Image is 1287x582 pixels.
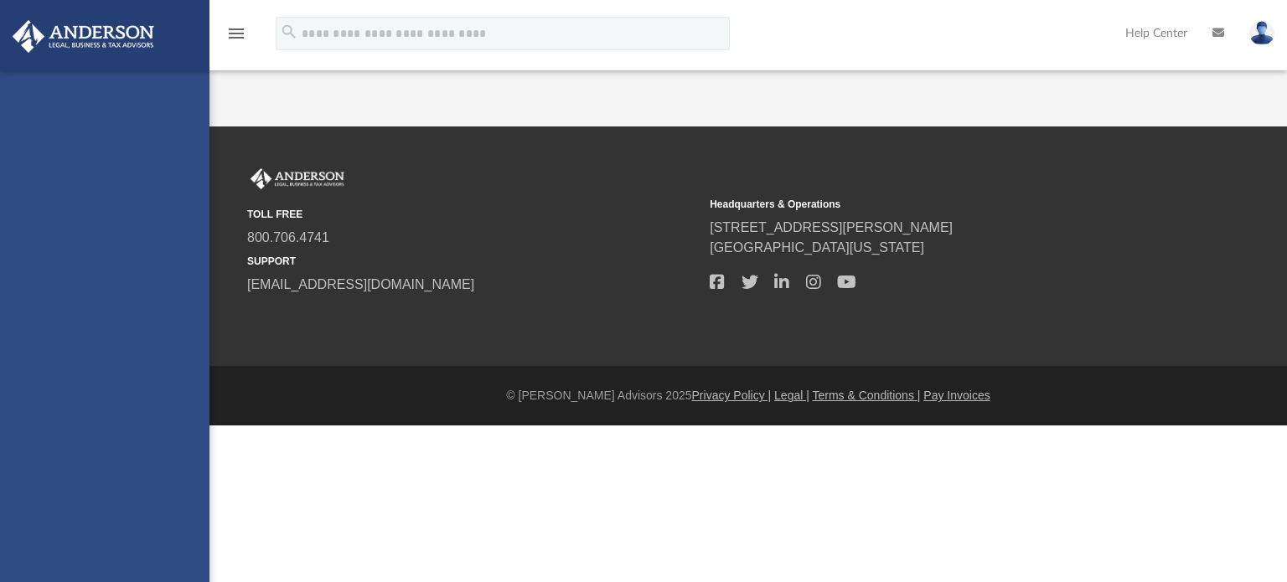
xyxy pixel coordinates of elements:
i: menu [226,23,246,44]
small: SUPPORT [247,254,698,269]
a: Pay Invoices [923,389,990,402]
i: search [280,23,298,41]
a: menu [226,32,246,44]
a: Terms & Conditions | [813,389,921,402]
a: [GEOGRAPHIC_DATA][US_STATE] [710,240,924,255]
small: TOLL FREE [247,207,698,222]
img: Anderson Advisors Platinum Portal [247,168,348,190]
a: [EMAIL_ADDRESS][DOMAIN_NAME] [247,277,474,291]
small: Headquarters & Operations [710,197,1160,212]
a: [STREET_ADDRESS][PERSON_NAME] [710,220,953,234]
img: User Pic [1249,21,1274,45]
img: Anderson Advisors Platinum Portal [8,20,159,53]
div: © [PERSON_NAME] Advisors 2025 [209,387,1287,404]
a: Privacy Policy | [692,389,772,402]
a: Legal | [774,389,809,402]
a: 800.706.4741 [247,230,329,245]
